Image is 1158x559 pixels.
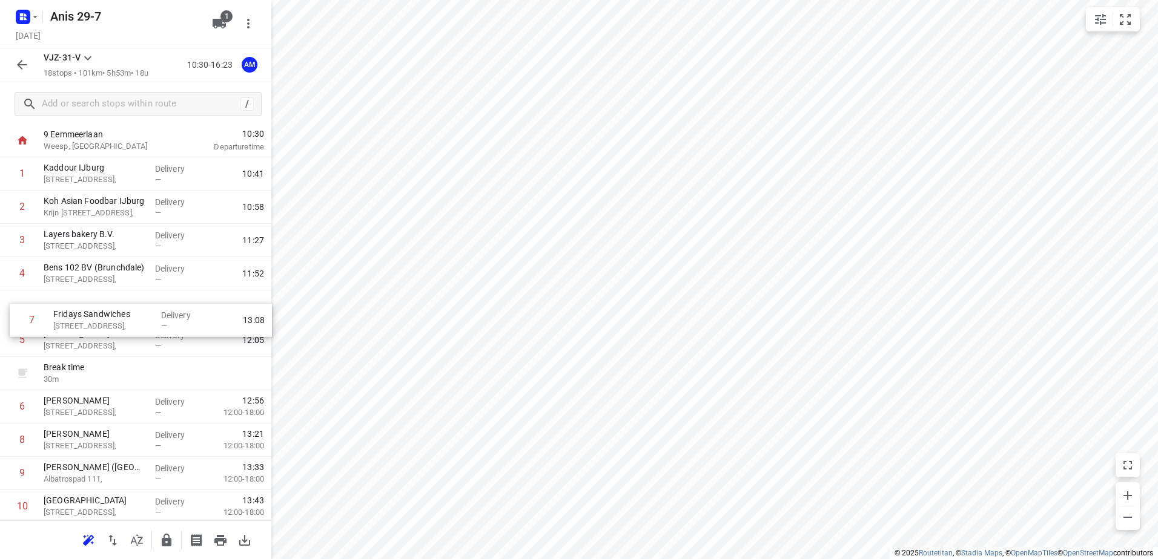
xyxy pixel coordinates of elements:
[233,534,257,545] span: Download route
[184,128,264,140] span: 10:30
[1086,7,1140,31] div: small contained button group
[961,549,1002,557] a: Stadia Maps
[1011,549,1057,557] a: OpenMapTiles
[184,534,208,545] span: Print shipping labels
[1088,7,1113,31] button: Map settings
[237,59,262,70] span: Assigned to Anis M
[44,51,81,64] p: VJZ-31-V
[11,28,45,42] h5: Project date
[76,534,101,545] span: Reoptimize route
[44,68,148,79] p: 18 stops • 101km • 5h53m • 18u
[208,534,233,545] span: Print route
[1113,7,1137,31] button: Fit zoom
[237,53,262,77] button: AM
[44,140,170,152] p: Weesp, [GEOGRAPHIC_DATA]
[207,11,231,36] button: 1
[242,57,257,73] div: AM
[42,95,240,114] input: Add or search stops within route
[125,534,149,545] span: Sort by time window
[154,528,179,552] button: Lock route
[895,549,1153,557] li: © 2025 , © , © © contributors
[44,128,170,140] p: 9 Eemmeerlaan
[1063,549,1113,557] a: OpenStreetMap
[240,97,254,111] div: /
[101,534,125,545] span: Reverse route
[184,141,264,153] p: Departure time
[220,10,233,22] span: 1
[45,7,202,26] h5: Rename
[236,11,260,36] button: More
[187,59,237,71] p: 10:30-16:23
[919,549,953,557] a: Routetitan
